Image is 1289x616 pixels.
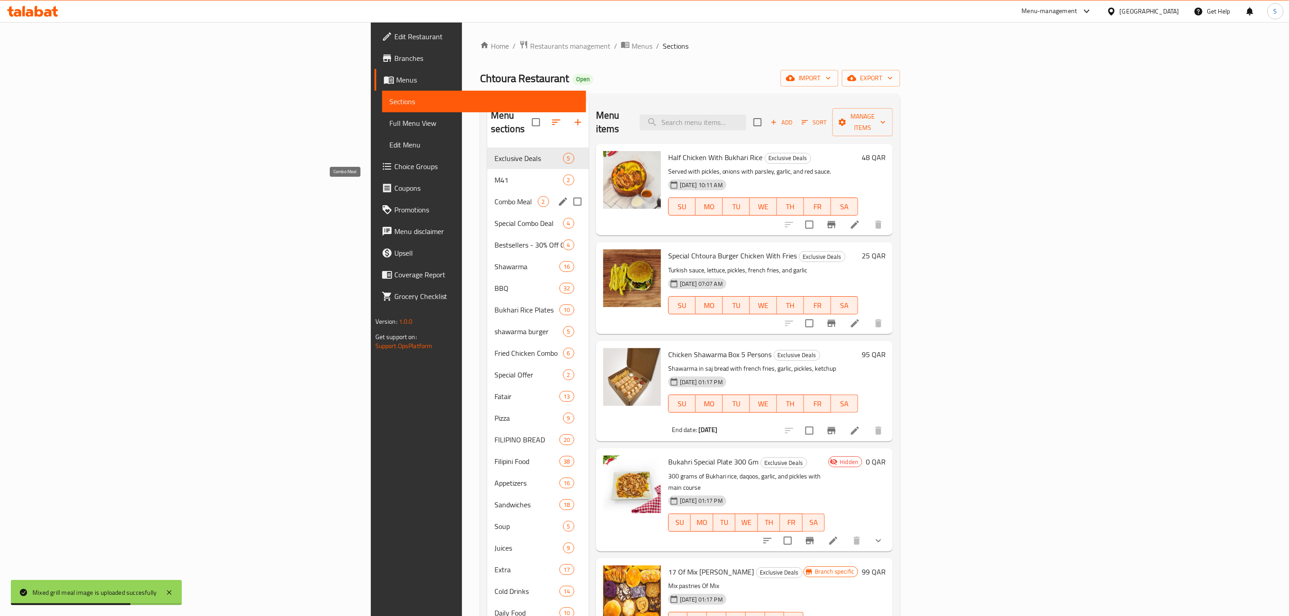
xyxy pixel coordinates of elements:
[563,153,574,164] div: items
[723,198,750,216] button: TU
[596,109,629,136] h2: Menu items
[375,316,397,327] span: Version:
[487,191,589,212] div: Combo Meal2edit
[696,395,723,413] button: MO
[668,348,772,361] span: Chicken Shawarma Box 5 Persons
[699,200,719,213] span: MO
[394,161,579,172] span: Choice Groups
[494,434,560,445] div: FILIPINO BREAD
[750,198,777,216] button: WE
[831,198,858,216] button: SA
[564,371,574,379] span: 2
[394,248,579,258] span: Upsell
[769,117,794,128] span: Add
[846,530,868,552] button: delete
[494,478,560,488] span: Appetizers
[668,471,825,493] p: 300 grams of Bukhari rice, daqoos, garlic, and pickles with main course
[487,169,589,191] div: M412
[835,397,855,410] span: SA
[803,514,825,532] button: SA
[603,455,661,513] img: Bukahri Special Plate 300 Gm
[32,588,157,598] div: Mixed grill meal image is uploaded succesfully
[831,395,858,413] button: SA
[873,535,884,546] svg: Show Choices
[494,521,563,532] span: Soup
[487,472,589,494] div: Appetizers16
[672,200,692,213] span: SU
[603,348,661,406] img: Chicken Shawarma Box 5 Persons
[487,559,589,580] div: Extra17
[668,514,691,532] button: SU
[676,378,726,386] span: [DATE] 01:17 PM
[374,69,586,91] a: Menus
[487,580,589,602] div: Cold Drinks14
[668,565,754,579] span: 17 Of Mix [PERSON_NAME]
[808,397,827,410] span: FR
[394,291,579,302] span: Grocery Checklist
[494,175,563,185] span: M41
[621,40,652,52] a: Menus
[781,397,800,410] span: TH
[849,73,893,84] span: export
[1022,6,1077,17] div: Menu-management
[835,299,855,312] span: SA
[726,397,746,410] span: TU
[663,41,688,51] span: Sections
[866,455,886,468] h6: 0 QAR
[804,395,831,413] button: FR
[487,407,589,429] div: Pizza9
[735,514,758,532] button: WE
[494,391,560,402] span: Fatair
[723,395,750,413] button: TU
[527,113,545,132] span: Select all sections
[821,313,842,334] button: Branch-specific-item
[748,113,767,132] span: Select section
[811,567,858,576] span: Branch specific
[726,299,746,312] span: TU
[563,413,574,423] div: items
[374,199,586,221] a: Promotions
[389,96,579,107] span: Sections
[723,296,750,314] button: TU
[382,134,586,156] a: Edit Menu
[559,499,574,510] div: items
[394,183,579,193] span: Coupons
[564,154,574,163] span: 5
[374,221,586,242] a: Menu disclaimer
[868,313,889,334] button: delete
[564,414,574,423] span: 9
[560,392,573,401] span: 13
[832,108,893,136] button: Manage items
[560,565,573,574] span: 17
[750,395,777,413] button: WE
[850,219,860,230] a: Edit menu item
[374,264,586,285] a: Coverage Report
[672,424,697,436] span: End date:
[487,256,589,277] div: Shawarma16
[556,195,570,208] button: edit
[394,226,579,237] span: Menu disclaimer
[828,535,839,546] a: Edit menu item
[753,299,773,312] span: WE
[494,261,560,272] div: Shawarma
[545,111,567,133] span: Sort sections
[640,115,746,130] input: search
[808,200,827,213] span: FR
[494,239,563,250] div: Bestsellers - 30% Off On Selected Items
[559,283,574,294] div: items
[668,580,804,592] p: Mix pastries Of Mix
[676,595,726,604] span: [DATE] 01:17 PM
[758,514,781,532] button: TH
[767,115,796,129] button: Add
[564,544,574,552] span: 9
[656,41,659,51] li: /
[494,326,563,337] div: shawarma burger
[374,156,586,177] a: Choice Groups
[777,198,804,216] button: TH
[808,299,827,312] span: FR
[781,70,838,87] button: import
[1274,6,1277,16] span: S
